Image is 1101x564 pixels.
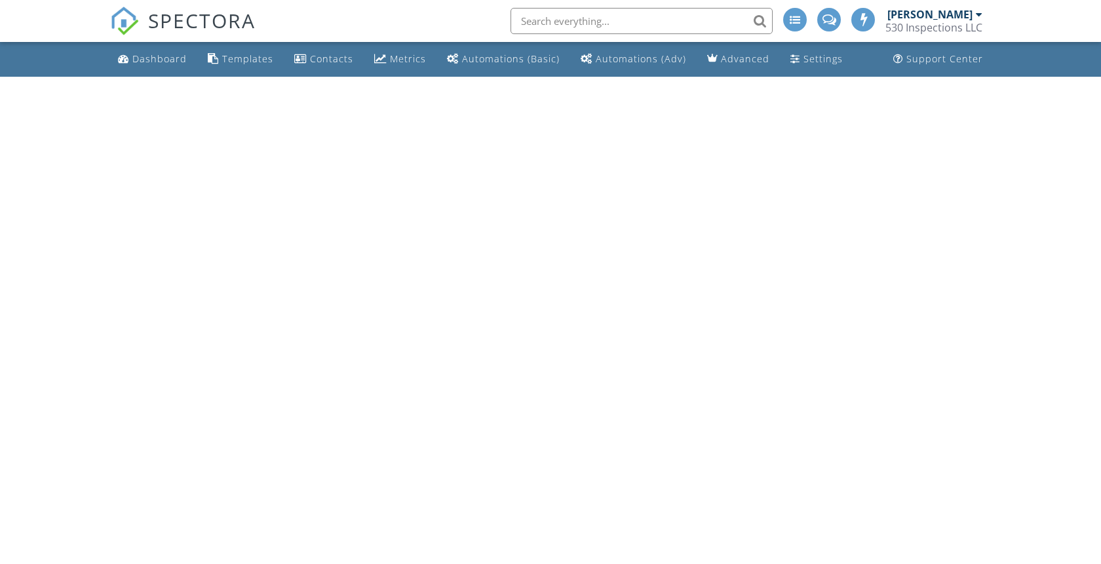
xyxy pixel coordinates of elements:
[803,52,843,65] div: Settings
[888,47,988,71] a: Support Center
[721,52,769,65] div: Advanced
[113,47,192,71] a: Dashboard
[110,7,139,35] img: The Best Home Inspection Software - Spectora
[203,47,279,71] a: Templates
[462,52,560,65] div: Automations (Basic)
[222,52,273,65] div: Templates
[310,52,353,65] div: Contacts
[885,21,982,34] div: 530 Inspections LLC
[575,47,691,71] a: Automations (Advanced)
[511,8,773,34] input: Search everything...
[390,52,426,65] div: Metrics
[887,8,973,21] div: [PERSON_NAME]
[702,47,775,71] a: Advanced
[442,47,565,71] a: Automations (Basic)
[369,47,431,71] a: Metrics
[596,52,686,65] div: Automations (Adv)
[132,52,187,65] div: Dashboard
[785,47,848,71] a: Settings
[289,47,358,71] a: Contacts
[110,18,256,45] a: SPECTORA
[906,52,983,65] div: Support Center
[148,7,256,34] span: SPECTORA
